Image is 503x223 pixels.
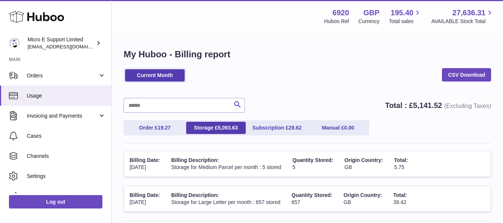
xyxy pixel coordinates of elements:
span: Billing Description: [171,192,219,198]
span: 27,636.31 [452,8,486,18]
span: Channels [27,153,106,160]
span: 195.40 [391,8,413,18]
span: Billing Date: [130,157,160,163]
span: Settings [27,173,106,180]
a: Current Month [125,69,185,82]
span: Origin Country: [344,192,382,198]
span: AVAILABLE Stock Total [431,18,494,25]
div: Huboo Ref [324,18,349,25]
td: GB [338,186,388,211]
td: [DATE] [124,151,166,176]
a: Order £19.27 [125,122,185,134]
span: 0.00 [344,125,354,131]
span: 5,141.52 [413,101,442,109]
span: Origin Country: [344,157,383,163]
td: Storage for Medium Parcel per month : 5 stored [166,151,287,176]
td: 657 [286,186,338,211]
span: [EMAIL_ADDRESS][DOMAIN_NAME] [28,44,109,50]
td: Storage for Large Letter per month : 657 stored [166,186,286,211]
h1: My Huboo - Billing report [124,48,491,60]
a: 195.40 Total sales [389,8,422,25]
span: 39.42 [393,199,406,205]
span: Billing Description: [171,157,219,163]
span: Total: [393,192,407,198]
strong: GBP [363,8,379,18]
span: Orders [27,72,98,79]
strong: 6920 [332,8,349,18]
img: contact@micropcsupport.com [9,38,20,49]
div: Micro E Support Limited [28,36,95,50]
a: Manual £0.00 [308,122,368,134]
a: CSV Download [442,68,491,82]
div: Currency [359,18,380,25]
span: (Excluding Taxes) [444,103,491,109]
span: Billing Date: [130,192,160,198]
span: Returns [27,193,106,200]
td: GB [339,151,388,176]
span: Quantity Stored: [292,157,333,163]
span: Total sales [389,18,422,25]
a: Log out [9,195,102,208]
span: 5.75 [394,164,404,170]
a: 27,636.31 AVAILABLE Stock Total [431,8,494,25]
span: 28.62 [289,125,302,131]
strong: Total : £ [385,101,491,109]
td: 5 [287,151,339,176]
span: Quantity Stored: [292,192,332,198]
a: Storage £5,093.63 [186,122,246,134]
span: Cases [27,133,106,140]
a: Subscription £28.62 [247,122,307,134]
span: 19.27 [157,125,171,131]
span: Invoicing and Payments [27,112,98,120]
td: [DATE] [124,186,166,211]
span: 5,093.63 [218,125,238,131]
span: Total: [394,157,408,163]
span: Usage [27,92,106,99]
